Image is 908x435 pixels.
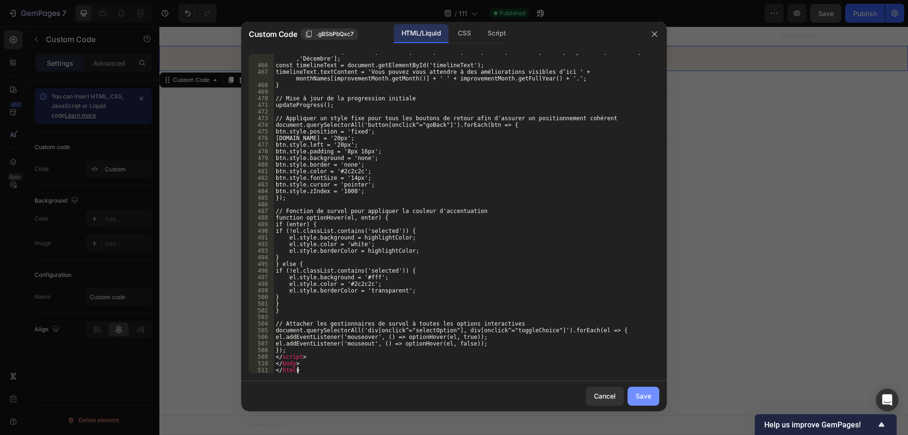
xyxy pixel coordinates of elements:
div: 469 [249,89,274,95]
div: 474 [249,122,274,128]
div: 488 [249,214,274,221]
div: 483 [249,181,274,188]
div: 505 [249,327,274,334]
div: 495 [249,261,274,267]
div: 467 [249,69,274,82]
div: 478 [249,148,274,155]
div: 501 [249,301,274,307]
span: from URL or image [346,91,396,100]
span: Help us improve GemPages! [764,420,876,429]
div: 465 [249,49,274,62]
div: Add blank section [416,80,474,89]
div: Script [480,24,513,43]
span: inspired by CRO experts [268,91,333,100]
div: 477 [249,142,274,148]
div: 494 [249,254,274,261]
button: Cancel [586,387,624,406]
div: 511 [249,367,274,373]
div: Cancel [594,391,616,401]
span: Add section [352,58,397,68]
span: then drag & drop elements [409,91,480,100]
div: 490 [249,228,274,234]
div: Generate layout [347,80,396,89]
div: 498 [249,281,274,287]
div: 489 [249,221,274,228]
div: HTML/Liquid [394,24,448,43]
div: 493 [249,248,274,254]
button: Show survey - Help us improve GemPages! [764,419,887,430]
div: 504 [249,320,274,327]
div: 510 [249,360,274,367]
div: Save [636,391,651,401]
div: 503 [249,314,274,320]
div: 468 [249,82,274,89]
div: 470 [249,95,274,102]
div: 500 [249,294,274,301]
div: 502 [249,307,274,314]
div: 482 [249,175,274,181]
div: 499 [249,287,274,294]
div: 486 [249,201,274,208]
span: Custom Code [249,28,297,40]
div: 466 [249,62,274,69]
div: 472 [249,108,274,115]
div: Custom Code [12,49,52,58]
div: 509 [249,354,274,360]
div: Choose templates [272,80,330,89]
div: 492 [249,241,274,248]
div: 484 [249,188,274,195]
div: Open Intercom Messenger [876,389,899,411]
div: 496 [249,267,274,274]
div: 491 [249,234,274,241]
div: 497 [249,274,274,281]
div: 479 [249,155,274,161]
span: .gBSbPbQxc7 [316,30,354,38]
button: .gBSbPbQxc7 [301,28,358,40]
div: 480 [249,161,274,168]
div: 475 [249,128,274,135]
div: 481 [249,168,274,175]
div: 473 [249,115,274,122]
div: 506 [249,334,274,340]
div: 508 [249,347,274,354]
div: 507 [249,340,274,347]
div: 487 [249,208,274,214]
div: 485 [249,195,274,201]
div: CSS [450,24,478,43]
div: 476 [249,135,274,142]
button: Save [628,387,659,406]
div: 471 [249,102,274,108]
